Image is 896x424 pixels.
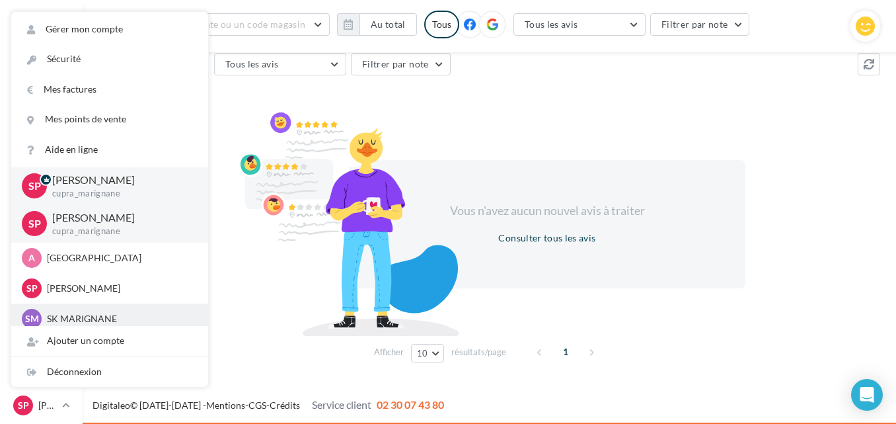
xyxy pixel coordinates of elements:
span: 1 [555,341,576,362]
span: Sp [18,399,29,412]
p: [PERSON_NAME] [52,210,187,226]
span: 02 30 07 43 80 [377,398,444,411]
a: Mes factures [11,75,208,105]
span: SM [25,312,39,325]
button: 10 [411,344,445,362]
span: Tous les avis [525,19,578,30]
p: [GEOGRAPHIC_DATA] [47,251,192,265]
button: Choisir un point de vente ou un code magasin [98,13,330,36]
a: Aide en ligne [11,135,208,165]
button: Consulter tous les avis [493,230,601,246]
span: Sp [26,282,38,295]
span: © [DATE]-[DATE] - - - [93,400,444,411]
div: Open Intercom Messenger [851,379,883,411]
div: Déconnexion [11,357,208,387]
a: Mes points de vente [11,105,208,134]
span: Service client [312,398,371,411]
p: cupra_marignane [52,188,187,200]
div: Ajouter un compte [11,326,208,356]
button: Au total [337,13,417,36]
a: CGS [248,400,266,411]
span: résultats/page [451,346,506,359]
button: Au total [359,13,417,36]
button: Tous les avis [214,53,346,75]
p: [PERSON_NAME] [38,399,57,412]
div: Vous n'avez aucun nouvel avis à traiter [433,202,661,220]
p: cupra_marignane [52,226,187,237]
span: Sp [28,179,41,194]
button: Filtrer par note [351,53,451,75]
div: Tous [424,11,459,38]
span: Afficher [374,346,404,359]
p: [PERSON_NAME] [47,282,192,295]
span: Sp [28,216,41,232]
p: [PERSON_NAME] [52,173,187,188]
span: Tous les avis [225,58,279,69]
button: Filtrer par note [650,13,750,36]
a: Sécurité [11,44,208,74]
a: Mentions [206,400,245,411]
p: SK MARIGNANE [47,312,192,325]
a: Sp [PERSON_NAME] [11,393,72,418]
span: A [28,251,35,265]
button: Tous les avis [513,13,646,36]
a: Crédits [270,400,300,411]
span: 10 [417,348,428,359]
a: Gérer mon compte [11,15,208,44]
a: Digitaleo [93,400,130,411]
